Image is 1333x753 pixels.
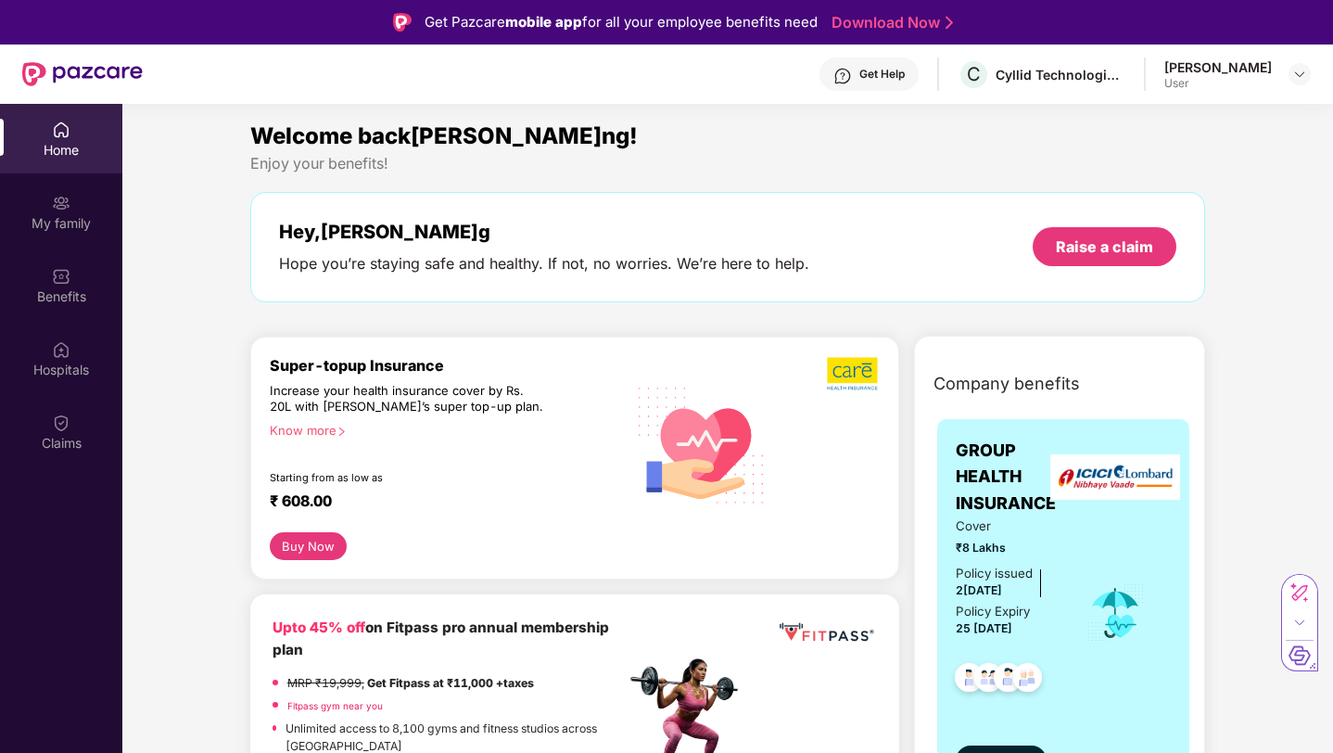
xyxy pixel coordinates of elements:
[1164,58,1272,76] div: [PERSON_NAME]
[1164,76,1272,91] div: User
[273,619,609,658] b: on Fitpass pro annual membership plan
[367,676,534,690] strong: Get Fitpass at ₹11,000 +taxes
[933,371,1080,397] span: Company benefits
[956,621,1012,635] span: 25 [DATE]
[52,414,70,432] img: svg+xml;base64,PHN2ZyBpZD0iQ2xhaW0iIHhtbG5zPSJodHRwOi8vd3d3LnczLm9yZy8yMDAwL3N2ZyIgd2lkdGg9IjIwIi...
[996,66,1125,83] div: Cyllid Technologies Private Limited
[279,254,809,274] div: Hope you’re staying safe and healthy. If not, no worries. We’re here to help.
[1292,67,1307,82] img: svg+xml;base64,PHN2ZyBpZD0iRHJvcGRvd24tMzJ4MzIiIHhtbG5zPSJodHRwOi8vd3d3LnczLm9yZy8yMDAwL3N2ZyIgd2...
[52,194,70,212] img: svg+xml;base64,PHN2ZyB3aWR0aD0iMjAiIGhlaWdodD0iMjAiIHZpZXdCb3g9IjAgMCAyMCAyMCIgZmlsbD0ibm9uZSIgeG...
[287,676,364,690] del: MRP ₹19,999,
[946,657,992,703] img: svg+xml;base64,PHN2ZyB4bWxucz0iaHR0cDovL3d3dy53My5vcmcvMjAwMC9zdmciIHdpZHRoPSI0OC45NDMiIGhlaWdodD...
[287,700,383,711] a: Fitpass gym near you
[250,122,638,149] span: Welcome back[PERSON_NAME]ng!
[52,340,70,359] img: svg+xml;base64,PHN2ZyBpZD0iSG9zcGl0YWxzIiB4bWxucz0iaHR0cDovL3d3dy53My5vcmcvMjAwMC9zdmciIHdpZHRoPS...
[270,532,347,560] button: Buy Now
[827,356,880,391] img: b5dec4f62d2307b9de63beb79f102df3.png
[279,221,809,243] div: Hey, [PERSON_NAME]g
[270,491,607,514] div: ₹ 608.00
[52,267,70,286] img: svg+xml;base64,PHN2ZyBpZD0iQmVuZWZpdHMiIHhtbG5zPSJodHRwOi8vd3d3LnczLm9yZy8yMDAwL3N2ZyIgd2lkdGg9Ij...
[270,423,615,436] div: Know more
[52,121,70,139] img: svg+xml;base64,PHN2ZyBpZD0iSG9tZSIgeG1sbnM9Imh0dHA6Ly93d3cudzMub3JnLzIwMDAvc3ZnIiB3aWR0aD0iMjAiIG...
[956,602,1030,621] div: Policy Expiry
[425,11,818,33] div: Get Pazcare for all your employee benefits need
[956,539,1060,556] span: ₹8 Lakhs
[832,13,947,32] a: Download Now
[966,657,1011,703] img: svg+xml;base64,PHN2ZyB4bWxucz0iaHR0cDovL3d3dy53My5vcmcvMjAwMC9zdmciIHdpZHRoPSI0OC45MTUiIGhlaWdodD...
[270,383,546,415] div: Increase your health insurance cover by Rs. 20L with [PERSON_NAME]’s super top-up plan.
[22,62,143,86] img: New Pazcare Logo
[270,356,626,375] div: Super-topup Insurance
[946,13,953,32] img: Stroke
[967,63,981,85] span: C
[273,619,365,636] b: Upto 45% off
[956,583,1002,597] span: 2[DATE]
[956,517,1060,536] span: Cover
[270,471,547,484] div: Starting from as low as
[985,657,1031,703] img: svg+xml;base64,PHN2ZyB4bWxucz0iaHR0cDovL3d3dy53My5vcmcvMjAwMC9zdmciIHdpZHRoPSI0OC45NDMiIGhlaWdodD...
[505,13,582,31] strong: mobile app
[393,13,412,32] img: Logo
[626,366,779,521] img: svg+xml;base64,PHN2ZyB4bWxucz0iaHR0cDovL3d3dy53My5vcmcvMjAwMC9zdmciIHhtbG5zOnhsaW5rPSJodHRwOi8vd3...
[1050,454,1180,500] img: insurerLogo
[1005,657,1050,703] img: svg+xml;base64,PHN2ZyB4bWxucz0iaHR0cDovL3d3dy53My5vcmcvMjAwMC9zdmciIHdpZHRoPSI0OC45NDMiIGhlaWdodD...
[1056,236,1153,257] div: Raise a claim
[833,67,852,85] img: svg+xml;base64,PHN2ZyBpZD0iSGVscC0zMngzMiIgeG1sbnM9Imh0dHA6Ly93d3cudzMub3JnLzIwMDAvc3ZnIiB3aWR0aD...
[250,154,1206,173] div: Enjoy your benefits!
[1085,582,1146,644] img: icon
[776,617,877,648] img: fppp.png
[336,427,347,437] span: right
[956,564,1033,583] div: Policy issued
[956,438,1060,517] span: GROUP HEALTH INSURANCE
[859,67,905,82] div: Get Help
